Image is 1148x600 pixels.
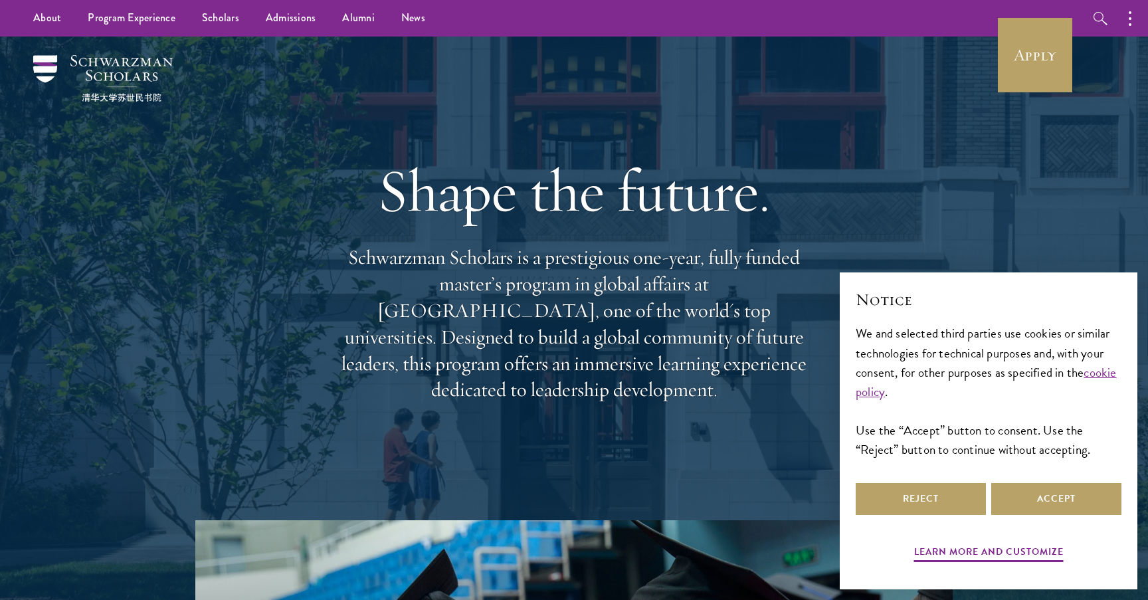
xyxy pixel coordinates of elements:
[914,544,1064,564] button: Learn more and customize
[856,288,1121,311] h2: Notice
[856,483,986,515] button: Reject
[856,363,1117,401] a: cookie policy
[335,153,813,228] h1: Shape the future.
[856,324,1121,458] div: We and selected third parties use cookies or similar technologies for technical purposes and, wit...
[33,55,173,102] img: Schwarzman Scholars
[991,483,1121,515] button: Accept
[335,245,813,403] p: Schwarzman Scholars is a prestigious one-year, fully funded master’s program in global affairs at...
[998,18,1072,92] a: Apply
